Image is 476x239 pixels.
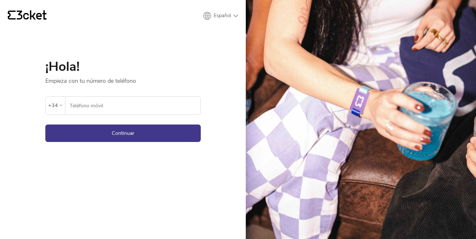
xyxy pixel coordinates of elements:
[45,60,201,73] h1: ¡Hola!
[69,97,200,114] input: Teléfono móvil
[8,10,47,21] a: {' '}
[65,97,200,115] label: Teléfono móvil
[48,101,58,110] div: +34
[8,11,16,20] g: {' '}
[45,73,201,85] p: Empieza con tu número de teléfono
[45,125,201,142] button: Continuar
